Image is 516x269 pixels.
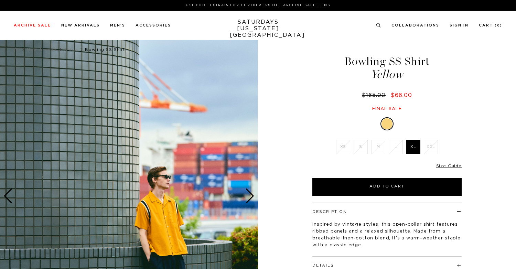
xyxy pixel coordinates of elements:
a: Sign In [450,23,469,27]
a: Men's [110,23,125,27]
a: Cart (0) [479,23,502,27]
button: Add to Cart [312,178,462,196]
div: Next slide [245,189,255,204]
span: $66.00 [391,93,412,98]
span: Bowling SS Shirt [85,47,125,52]
button: Description [312,210,347,214]
a: Size Guide [436,164,462,168]
a: All [14,47,20,52]
del: $165.00 [362,93,388,98]
a: Collaborations [391,23,439,27]
small: 0 [497,24,500,27]
h1: Bowling SS Shirt [311,56,463,80]
a: Shirts [64,47,78,52]
a: Archive Sale [14,23,51,27]
a: New Arrivals [27,47,57,52]
span: Yellow [311,69,463,80]
a: SATURDAYS[US_STATE][GEOGRAPHIC_DATA] [230,19,287,39]
a: New Arrivals [61,23,100,27]
p: Inspired by vintage styles, this open-collar shirt features ribbed panels and a relaxed silhouett... [312,221,462,249]
div: Final sale [311,106,463,112]
label: XL [406,140,420,154]
button: Details [312,263,334,267]
div: Previous slide [3,189,13,204]
p: Use Code EXTRA15 for Further 15% Off Archive Sale Items [17,3,499,8]
a: Accessories [136,23,171,27]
